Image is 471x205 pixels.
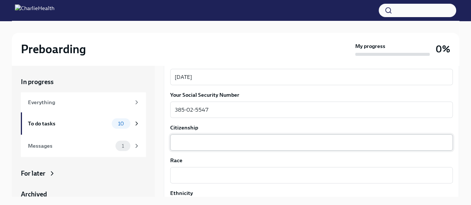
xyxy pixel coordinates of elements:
[28,98,130,106] div: Everything
[28,142,112,150] div: Messages
[436,42,450,56] h3: 0%
[170,91,453,99] label: Your Social Security Number
[21,190,146,199] a: Archived
[21,135,146,157] a: Messages1
[170,189,453,197] label: Ethnicity
[21,169,45,178] div: For later
[21,169,146,178] a: For later
[175,73,448,81] textarea: [DATE]
[117,143,128,149] span: 1
[355,42,385,50] strong: My progress
[21,92,146,112] a: Everything
[21,112,146,135] a: To do tasks10
[114,121,128,126] span: 10
[28,119,109,128] div: To do tasks
[21,77,146,86] a: In progress
[15,4,54,16] img: CharlieHealth
[170,124,453,131] label: Citizenship
[21,42,86,57] h2: Preboarding
[175,105,448,114] textarea: 385-02-5547
[170,157,453,164] label: Race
